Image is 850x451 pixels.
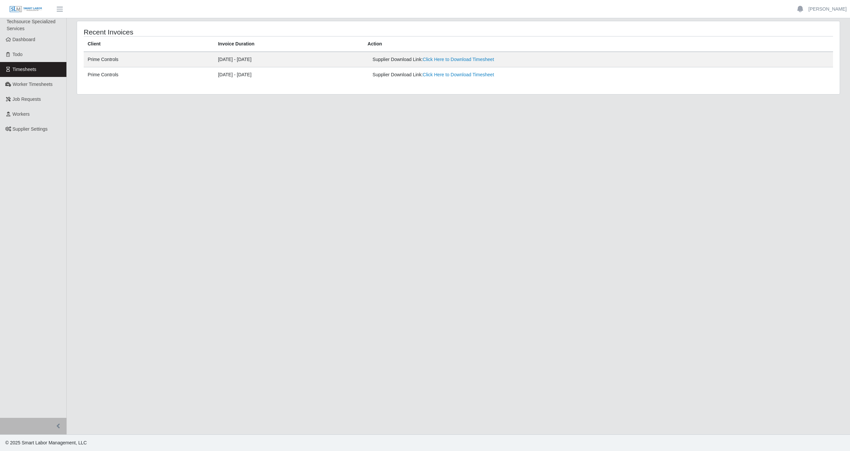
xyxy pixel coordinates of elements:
[423,72,494,77] a: Click Here to Download Timesheet
[214,36,364,52] th: Invoice Duration
[13,111,30,117] span: Workers
[13,67,37,72] span: Timesheets
[808,6,847,13] a: [PERSON_NAME]
[9,6,42,13] img: SLM Logo
[84,36,214,52] th: Client
[214,52,364,67] td: [DATE] - [DATE]
[84,67,214,83] td: Prime Controls
[13,52,23,57] span: Todo
[423,57,494,62] a: Click Here to Download Timesheet
[13,97,41,102] span: Job Requests
[214,67,364,83] td: [DATE] - [DATE]
[7,19,55,31] span: Techsource Specialized Services
[13,37,36,42] span: Dashboard
[84,28,390,36] h4: Recent Invoices
[373,56,670,63] div: Supplier Download Link:
[13,126,48,132] span: Supplier Settings
[13,82,52,87] span: Worker Timesheets
[364,36,833,52] th: Action
[373,71,670,78] div: Supplier Download Link:
[84,52,214,67] td: Prime Controls
[5,440,87,445] span: © 2025 Smart Labor Management, LLC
